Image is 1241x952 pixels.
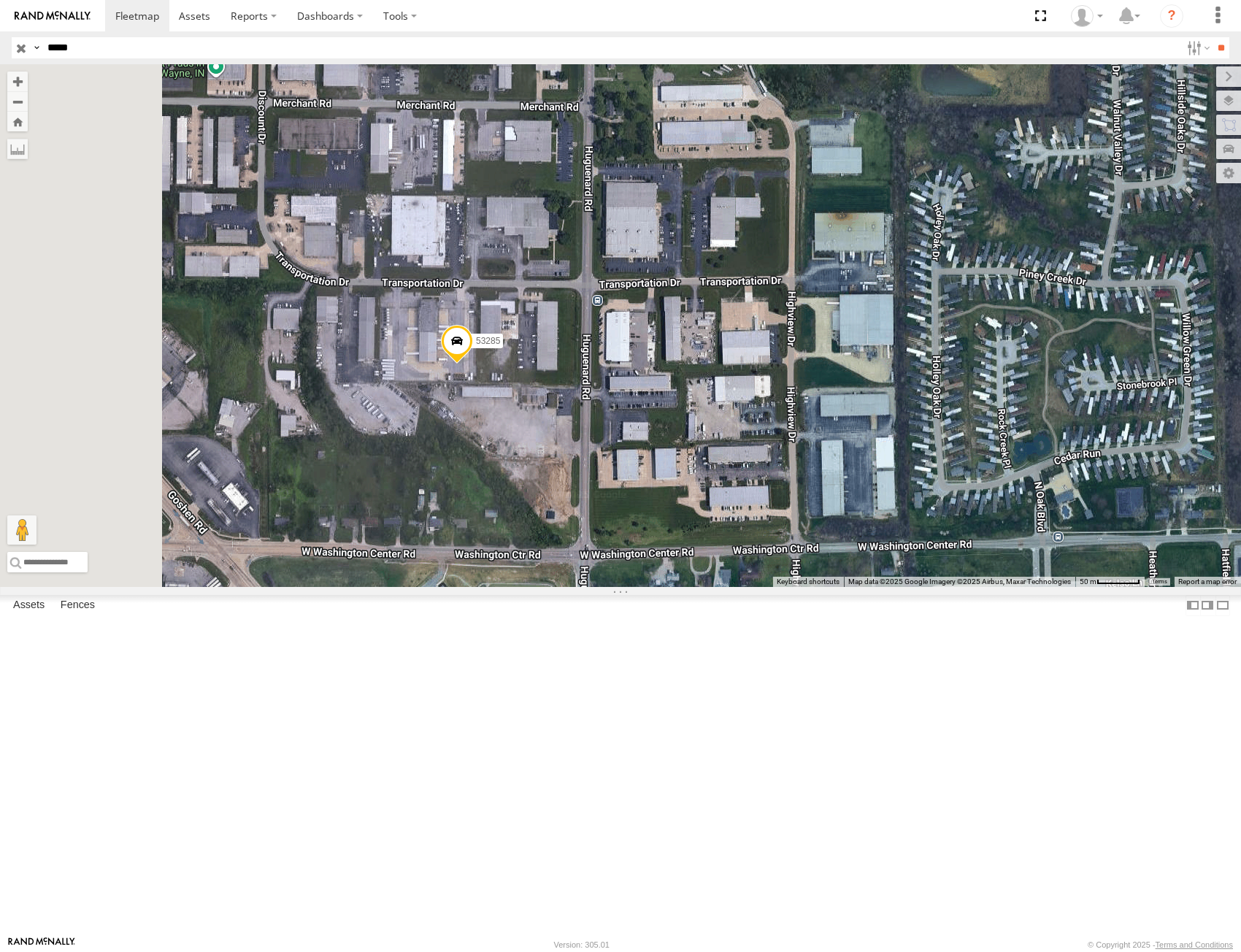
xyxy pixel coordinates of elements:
[1160,4,1183,28] i: ?
[31,37,42,58] label: Search Query
[1075,577,1145,587] button: Map Scale: 50 m per 56 pixels
[6,595,52,615] label: Assets
[53,595,102,615] label: Fences
[1216,163,1241,183] label: Map Settings
[1215,595,1230,616] label: Hide Summary Table
[7,72,28,91] button: Zoom in
[848,577,1071,586] span: Map data ©2025 Google Imagery ©2025 Airbus, Maxar Technologies
[1181,37,1213,58] label: Search Filter Options
[8,937,75,952] a: Visit our Website
[1200,595,1215,616] label: Dock Summary Table to the Right
[1186,595,1200,616] label: Dock Summary Table to the Left
[15,11,91,21] img: rand-logo.svg
[777,577,839,587] button: Keyboard shortcuts
[7,139,28,159] label: Measure
[7,91,28,112] button: Zoom out
[1152,579,1167,585] a: Terms
[7,515,36,545] button: Drag Pegman onto the map to open Street View
[7,112,28,131] button: Zoom Home
[476,337,500,347] span: 53285
[1156,940,1233,949] a: Terms and Conditions
[1080,577,1096,586] span: 50 m
[1178,577,1237,586] a: Report a map error
[1088,940,1233,949] div: © Copyright 2025 -
[554,940,610,949] div: Version: 305.01
[1066,5,1108,27] div: Miky Transport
